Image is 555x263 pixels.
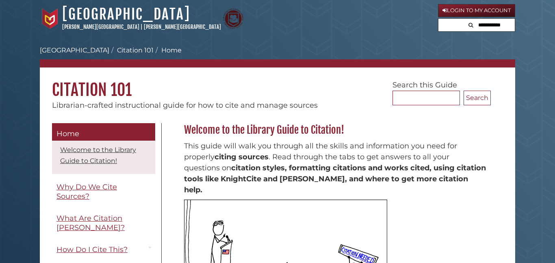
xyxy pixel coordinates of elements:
nav: breadcrumb [40,46,515,67]
a: [PERSON_NAME][GEOGRAPHIC_DATA] [144,24,221,30]
a: How Do I Cite This? [52,241,155,259]
a: Welcome to the Library Guide to Citation! [60,146,136,165]
strong: citing sources [215,152,269,161]
img: Calvin University [40,9,60,29]
i: Search [468,22,473,28]
li: Home [154,46,182,55]
span: | [141,24,143,30]
a: [PERSON_NAME][GEOGRAPHIC_DATA] [62,24,139,30]
span: How Do I Cite This? [56,245,128,254]
button: Search [466,19,476,30]
span: What Are Citation [PERSON_NAME]? [56,214,125,232]
span: Why Do We Cite Sources? [56,183,117,201]
a: Why Do We Cite Sources? [52,178,155,205]
a: Login to My Account [438,4,515,17]
a: Home [52,123,155,141]
span: This guide will walk you through all the skills and information you need for properly . Read thro... [184,141,486,194]
img: Calvin Theological Seminary [223,9,243,29]
a: [GEOGRAPHIC_DATA] [40,46,109,54]
a: [GEOGRAPHIC_DATA] [62,5,190,23]
h2: Welcome to the Library Guide to Citation! [180,124,491,137]
h1: Citation 101 [40,67,515,100]
span: Librarian-crafted instructional guide for how to cite and manage sources [52,101,318,110]
a: What Are Citation [PERSON_NAME]? [52,209,155,237]
button: Search [464,91,491,105]
span: Home [56,129,79,138]
a: Citation 101 [117,46,154,54]
strong: citation styles, formatting citations and works cited, using citation tools like KnightCite and [... [184,163,486,194]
